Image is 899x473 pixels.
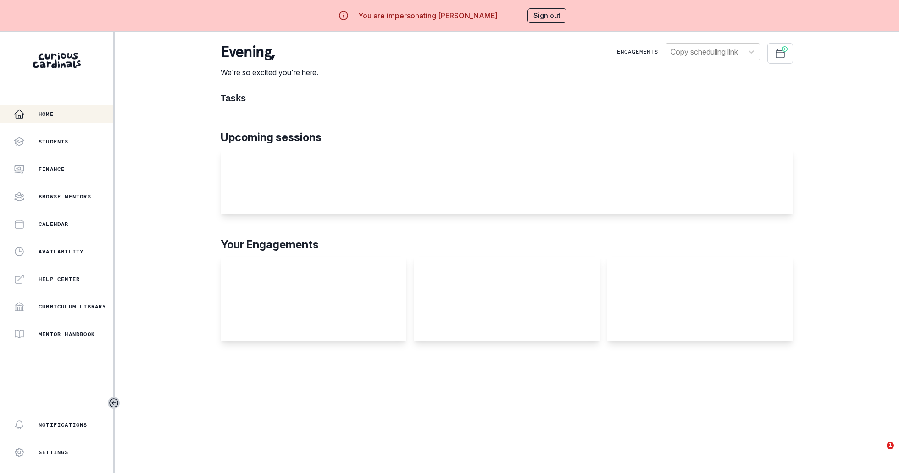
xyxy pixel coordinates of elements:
button: Schedule Sessions [767,43,793,64]
span: 1 [887,442,894,449]
p: Help Center [39,275,80,283]
iframe: Intercom live chat [868,442,890,464]
button: Sign out [527,8,566,23]
p: Upcoming sessions [221,129,793,146]
p: Finance [39,165,65,173]
p: Availability [39,248,83,255]
img: Curious Cardinals Logo [33,53,81,68]
h1: Tasks [221,93,793,104]
p: Engagements: [617,48,662,55]
button: Toggle sidebar [108,397,120,409]
p: Browse Mentors [39,193,91,200]
p: Notifications [39,421,88,429]
p: Calendar [39,220,69,228]
p: We're so excited you're here. [221,67,318,78]
p: Your Engagements [221,236,793,253]
p: Mentor Handbook [39,330,95,338]
p: Curriculum Library [39,303,106,310]
p: Home [39,110,54,118]
p: You are impersonating [PERSON_NAME] [358,10,498,21]
p: Settings [39,449,69,456]
p: Students [39,138,69,145]
p: evening , [221,43,318,61]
